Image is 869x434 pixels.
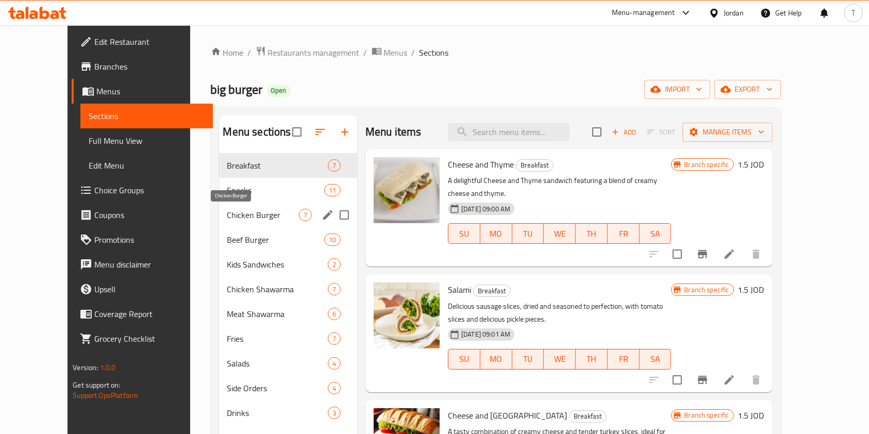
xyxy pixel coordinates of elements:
[516,226,540,241] span: TU
[516,159,553,171] span: Breakfast
[580,352,604,366] span: TH
[227,233,324,246] span: Beef Burger
[219,400,358,425] div: Drinks3
[576,349,608,370] button: TH
[73,389,138,402] a: Support.OpsPlatform
[227,184,324,196] div: Snacks
[453,226,476,241] span: SU
[691,126,764,139] span: Manage items
[666,369,688,391] span: Select to update
[457,329,514,339] span: [DATE] 09:01 AM
[227,382,328,394] span: Side Orders
[328,308,341,320] div: items
[219,277,358,302] div: Chicken Shawarma7
[724,7,744,19] div: Jordan
[219,376,358,400] div: Side Orders4
[744,242,768,266] button: delete
[641,124,682,140] span: Select section first
[690,368,715,392] button: Branch-specific-item
[608,223,640,244] button: FR
[256,46,360,59] a: Restaurants management
[548,352,572,366] span: WE
[328,382,341,394] div: items
[690,242,715,266] button: Branch-specific-item
[328,383,340,393] span: 4
[448,349,480,370] button: SU
[219,153,358,178] div: Breakfast7
[610,126,638,138] span: Add
[569,410,607,423] div: Breakfast
[723,83,773,96] span: export
[328,161,340,171] span: 7
[448,282,471,297] span: Salami
[73,378,120,392] span: Get support on:
[714,80,781,99] button: export
[286,121,308,143] span: Select all sections
[328,285,340,294] span: 7
[484,226,508,241] span: MO
[364,46,367,59] li: /
[328,258,341,271] div: items
[744,368,768,392] button: delete
[94,332,205,345] span: Grocery Checklist
[473,285,511,297] div: Breakfast
[219,149,358,429] nav: Menu sections
[644,226,667,241] span: SA
[480,223,512,244] button: MO
[328,332,341,345] div: items
[576,223,608,244] button: TH
[227,407,328,419] div: Drinks
[328,309,340,319] span: 6
[328,283,341,295] div: items
[223,124,291,140] h2: Menu sections
[420,46,449,59] span: Sections
[267,85,291,97] div: Open
[89,159,205,172] span: Edit Menu
[544,349,576,370] button: WE
[324,184,341,196] div: items
[608,124,641,140] button: Add
[666,243,688,265] span: Select to update
[94,308,205,320] span: Coverage Report
[72,178,213,203] a: Choice Groups
[448,408,567,423] span: Cheese and [GEOGRAPHIC_DATA]
[94,258,205,271] span: Menu disclaimer
[227,159,328,172] span: Breakfast
[328,407,341,419] div: items
[73,361,98,374] span: Version:
[738,282,764,297] h6: 1.5 JOD
[80,104,213,128] a: Sections
[227,357,328,370] span: Salads
[211,78,263,101] span: big burger
[682,123,773,142] button: Manage items
[325,235,340,245] span: 10
[448,174,671,200] p: A delightful Cheese and Thyme sandwich featuring a blend of creamy cheese and thyme.
[512,223,544,244] button: TU
[211,46,244,59] a: Home
[72,29,213,54] a: Edit Restaurant
[248,46,252,59] li: /
[299,210,311,220] span: 7
[227,258,328,271] span: Kids Sandwiches
[448,223,480,244] button: SU
[325,186,340,195] span: 11
[227,283,328,295] span: Chicken Shawarma
[484,352,508,366] span: MO
[516,159,554,172] div: Breakfast
[328,334,340,344] span: 7
[72,203,213,227] a: Coupons
[94,60,205,73] span: Branches
[372,46,408,59] a: Menus
[227,308,328,320] span: Meat Shawarma
[723,374,736,386] a: Edit menu item
[453,352,476,366] span: SU
[612,7,675,19] div: Menu-management
[72,227,213,252] a: Promotions
[219,351,358,376] div: Salads4
[738,408,764,423] h6: 1.5 JOD
[653,83,702,96] span: import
